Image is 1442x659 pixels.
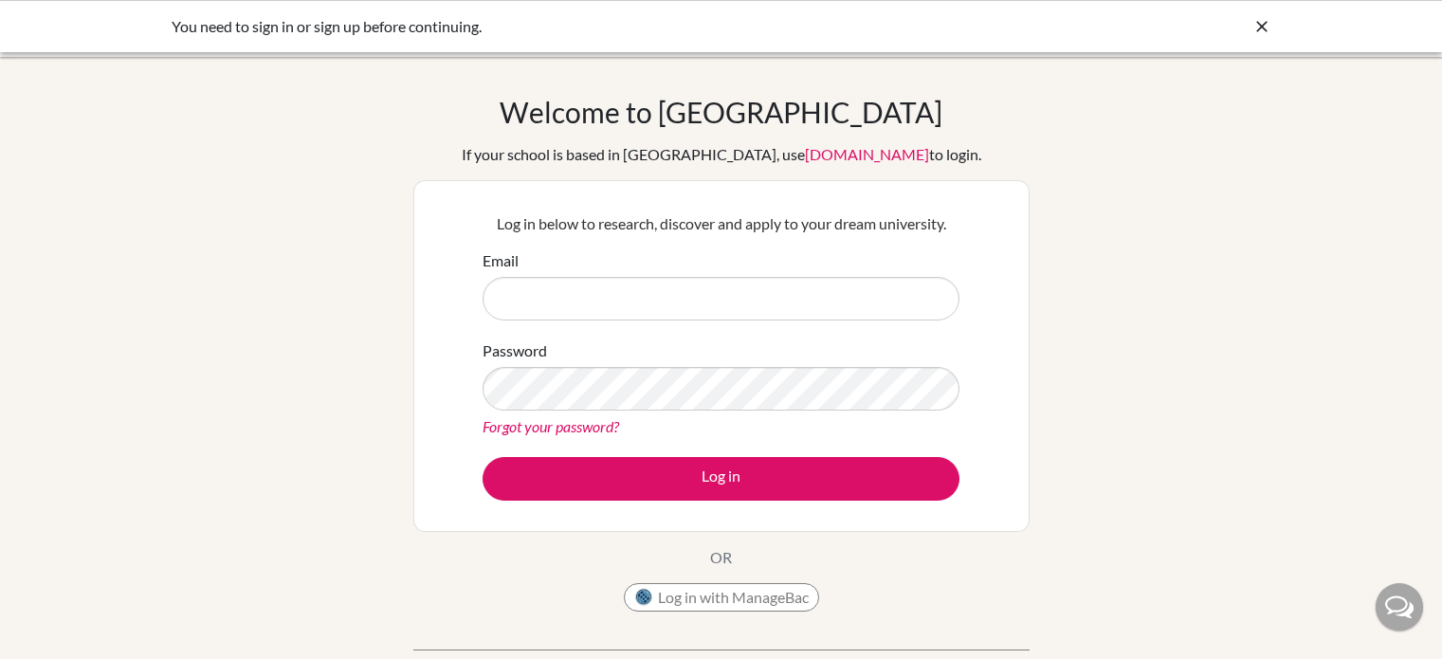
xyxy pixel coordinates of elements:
label: Password [483,339,547,362]
a: [DOMAIN_NAME] [805,145,929,163]
label: Email [483,249,519,272]
div: You need to sign in or sign up before continuing. [172,15,987,38]
button: Log in with ManageBac [624,583,819,612]
p: OR [710,546,732,569]
div: If your school is based in [GEOGRAPHIC_DATA], use to login. [462,143,981,166]
h1: Welcome to [GEOGRAPHIC_DATA] [500,95,942,129]
a: Forgot your password? [483,417,619,435]
button: Log in [483,457,959,501]
p: Log in below to research, discover and apply to your dream university. [483,212,959,235]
